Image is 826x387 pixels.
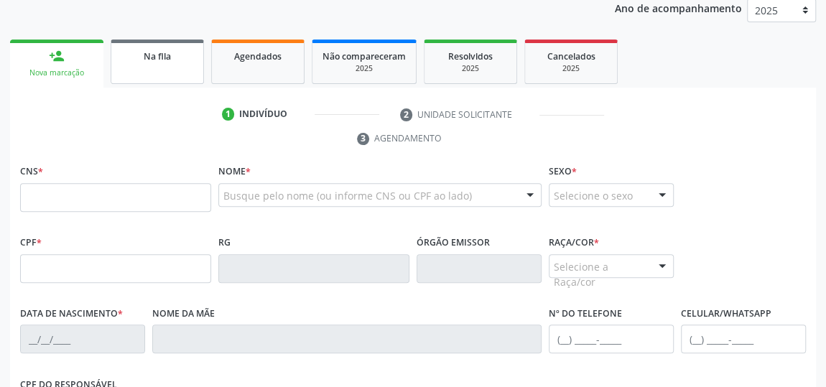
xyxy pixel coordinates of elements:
[535,63,607,74] div: 2025
[681,325,806,353] input: (__) _____-_____
[549,303,622,325] label: Nº do Telefone
[417,232,490,254] label: Órgão emissor
[554,259,644,289] span: Selecione a Raça/cor
[448,50,493,62] span: Resolvidos
[152,303,215,325] label: Nome da mãe
[549,325,674,353] input: (__) _____-_____
[218,161,251,183] label: Nome
[239,108,287,121] div: Indivíduo
[547,50,595,62] span: Cancelados
[222,108,235,121] div: 1
[20,161,43,183] label: CNS
[435,63,506,74] div: 2025
[49,48,65,64] div: person_add
[549,161,577,183] label: Sexo
[20,303,123,325] label: Data de nascimento
[681,303,771,325] label: Celular/WhatsApp
[20,67,93,78] div: Nova marcação
[20,325,145,353] input: __/__/____
[549,232,599,254] label: Raça/cor
[322,63,406,74] div: 2025
[322,50,406,62] span: Não compareceram
[223,188,472,203] span: Busque pelo nome (ou informe CNS ou CPF ao lado)
[218,232,231,254] label: RG
[234,50,282,62] span: Agendados
[20,232,42,254] label: CPF
[144,50,171,62] span: Na fila
[554,188,633,203] span: Selecione o sexo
